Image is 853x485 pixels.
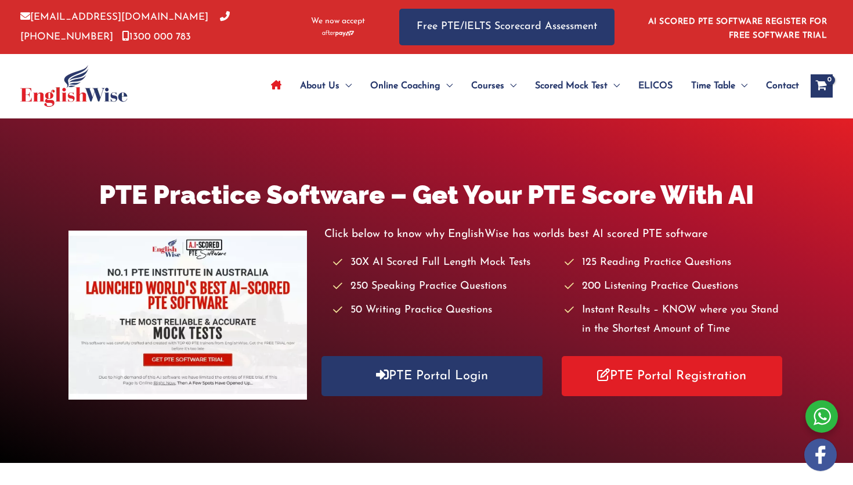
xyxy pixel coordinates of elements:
[122,32,191,42] a: 1300 000 783
[535,66,608,106] span: Scored Mock Test
[766,66,799,106] span: Contact
[462,66,526,106] a: CoursesMenu Toggle
[333,301,554,320] li: 50 Writing Practice Questions
[300,66,339,106] span: About Us
[68,177,785,213] h1: PTE Practice Software – Get Your PTE Score With AI
[691,66,735,106] span: Time Table
[339,66,352,106] span: Menu Toggle
[641,8,833,46] aside: Header Widget 1
[638,66,673,106] span: ELICOS
[440,66,453,106] span: Menu Toggle
[311,16,365,27] span: We now accept
[262,66,799,106] nav: Site Navigation: Main Menu
[322,30,354,37] img: Afterpay-Logo
[565,253,785,272] li: 125 Reading Practice Questions
[20,12,230,41] a: [PHONE_NUMBER]
[68,231,308,400] img: pte-institute-main
[20,65,128,107] img: cropped-ew-logo
[757,66,799,106] a: Contact
[648,17,827,40] a: AI SCORED PTE SOFTWARE REGISTER FOR FREE SOFTWARE TRIAL
[735,66,747,106] span: Menu Toggle
[324,225,785,244] p: Click below to know why EnglishWise has worlds best AI scored PTE software
[682,66,757,106] a: Time TableMenu Toggle
[333,253,554,272] li: 30X AI Scored Full Length Mock Tests
[629,66,682,106] a: ELICOS
[526,66,629,106] a: Scored Mock TestMenu Toggle
[565,301,785,340] li: Instant Results – KNOW where you Stand in the Shortest Amount of Time
[370,66,440,106] span: Online Coaching
[804,439,837,471] img: white-facebook.png
[608,66,620,106] span: Menu Toggle
[321,356,543,396] a: PTE Portal Login
[565,277,785,296] li: 200 Listening Practice Questions
[291,66,361,106] a: About UsMenu Toggle
[20,12,208,22] a: [EMAIL_ADDRESS][DOMAIN_NAME]
[811,74,833,98] a: View Shopping Cart, empty
[562,356,783,396] a: PTE Portal Registration
[471,66,504,106] span: Courses
[504,66,516,106] span: Menu Toggle
[361,66,462,106] a: Online CoachingMenu Toggle
[399,9,615,45] a: Free PTE/IELTS Scorecard Assessment
[333,277,554,296] li: 250 Speaking Practice Questions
